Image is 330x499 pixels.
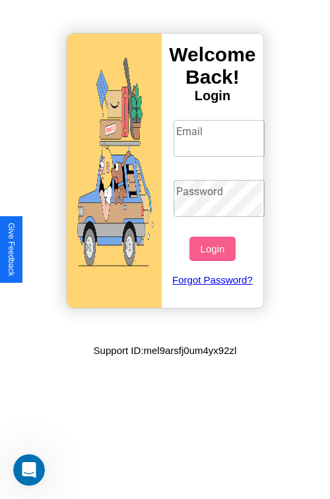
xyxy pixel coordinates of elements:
[162,44,263,88] h3: Welcome Back!
[162,88,263,103] h4: Login
[67,34,162,308] img: gif
[13,454,45,486] iframe: Intercom live chat
[7,223,16,276] div: Give Feedback
[167,261,259,299] a: Forgot Password?
[189,237,235,261] button: Login
[94,341,237,359] p: Support ID: mel9arsfj0um4yx92zl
